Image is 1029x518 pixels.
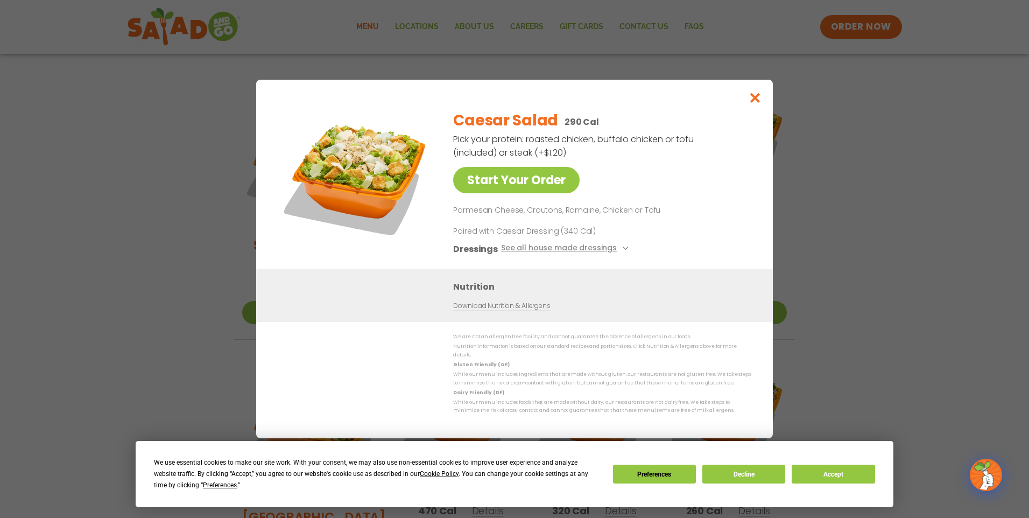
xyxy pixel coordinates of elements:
h2: Caesar Salad [453,109,558,132]
p: Paired with Caesar Dressing (340 Cal) [453,226,652,237]
button: See all house made dressings [501,242,632,256]
h3: Nutrition [453,280,757,293]
img: Featured product photo for Caesar Salad [280,101,431,252]
p: Parmesan Cheese, Croutons, Romaine, Chicken or Tofu [453,204,747,217]
div: Cookie Consent Prompt [136,441,893,507]
a: Download Nutrition & Allergens [453,301,550,311]
img: wpChatIcon [971,460,1001,490]
button: Decline [702,465,785,484]
p: Nutrition information is based on our standard recipes and portion sizes. Click Nutrition & Aller... [453,342,751,359]
a: Start Your Order [453,167,580,193]
button: Close modal [738,80,773,116]
p: Pick your protein: roasted chicken, buffalo chicken or tofu (included) or steak (+$1.20) [453,132,695,159]
p: We are not an allergen free facility and cannot guarantee the absence of allergens in our foods. [453,333,751,341]
button: Preferences [613,465,696,484]
button: Accept [792,465,875,484]
p: 290 Cal [565,115,599,129]
span: Preferences [203,481,237,489]
span: Cookie Policy [420,470,459,478]
strong: Dairy Friendly (DF) [453,389,504,396]
strong: Gluten Friendly (GF) [453,361,509,368]
div: We use essential cookies to make our site work. With your consent, we may also use non-essential ... [154,457,600,491]
p: While our menu includes foods that are made without dairy, our restaurants are not dairy free. We... [453,398,751,415]
p: While our menu includes ingredients that are made without gluten, our restaurants are not gluten ... [453,370,751,387]
h3: Dressings [453,242,498,256]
